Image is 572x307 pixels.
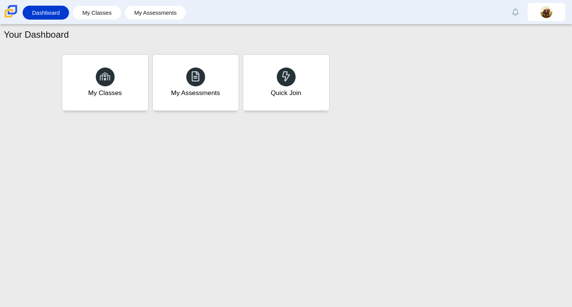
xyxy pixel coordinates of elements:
a: My Classes [77,6,117,20]
a: elaiyah.hair.BYonOH [528,3,565,21]
div: My Classes [88,88,122,98]
div: My Assessments [171,88,220,98]
div: Quick Join [271,88,301,98]
a: Alerts [507,4,524,20]
a: Carmen School of Science & Technology [3,14,19,20]
a: Dashboard [26,6,65,20]
img: elaiyah.hair.BYonOH [540,6,552,18]
a: Quick Join [243,54,330,111]
a: My Classes [62,54,149,111]
img: Carmen School of Science & Technology [3,3,19,19]
a: My Assessments [152,54,239,111]
a: My Assessments [129,6,182,20]
h1: Your Dashboard [4,28,69,41]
